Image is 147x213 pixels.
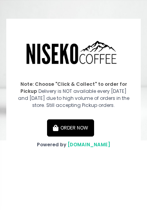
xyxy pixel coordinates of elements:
[47,119,94,137] button: ORDER NOW
[16,30,133,76] img: Niseko Coffee
[16,141,131,148] div: Powered by
[67,141,110,148] a: [DOMAIN_NAME]
[20,81,127,94] b: Note: Choose "Click & Collect" to order for Pickup
[16,81,131,109] div: Delivery is NOT available every [DATE] and [DATE] due to high volume of orders in the store. Stil...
